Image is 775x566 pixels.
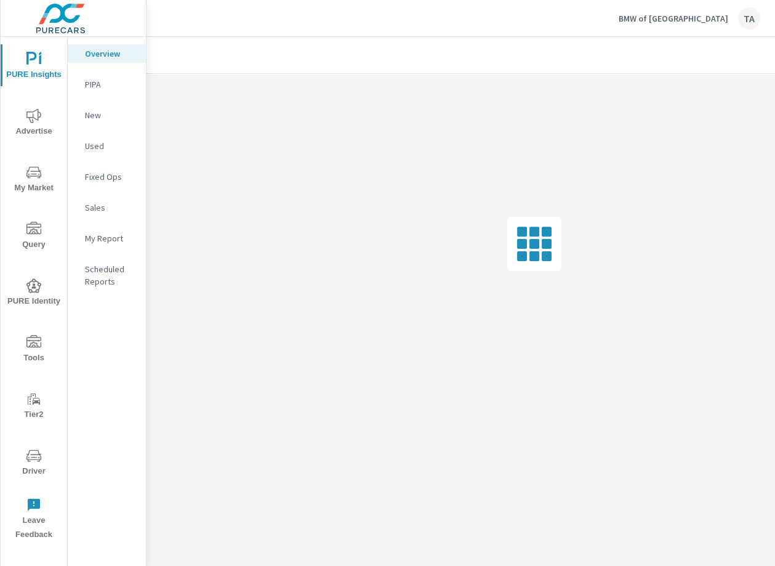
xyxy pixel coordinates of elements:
[85,140,136,152] p: Used
[85,47,136,60] p: Overview
[85,201,136,214] p: Sales
[68,44,146,63] div: Overview
[4,335,63,365] span: Tools
[4,448,63,479] span: Driver
[68,198,146,217] div: Sales
[4,278,63,309] span: PURE Identity
[4,165,63,195] span: My Market
[68,137,146,155] div: Used
[738,7,760,30] div: TA
[85,109,136,121] p: New
[85,263,136,288] p: Scheduled Reports
[68,168,146,186] div: Fixed Ops
[68,106,146,124] div: New
[1,37,67,547] div: nav menu
[85,171,136,183] p: Fixed Ops
[85,232,136,245] p: My Report
[68,75,146,94] div: PIPA
[85,78,136,91] p: PIPA
[619,13,728,24] p: BMW of [GEOGRAPHIC_DATA]
[68,229,146,248] div: My Report
[4,108,63,139] span: Advertise
[4,392,63,422] span: Tier2
[4,222,63,252] span: Query
[4,498,63,542] span: Leave Feedback
[4,52,63,82] span: PURE Insights
[68,260,146,291] div: Scheduled Reports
